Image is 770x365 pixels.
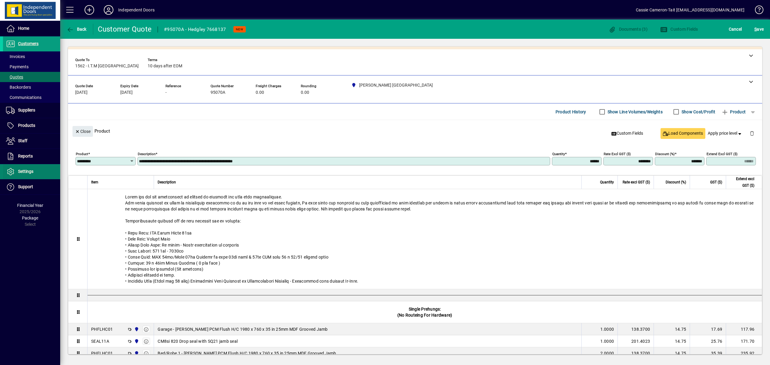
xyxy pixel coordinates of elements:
[621,326,650,332] div: 138.3700
[754,27,757,32] span: S
[158,338,238,344] span: CM8si 820 Drop seal with SQ21 jamb seal
[727,24,744,35] button: Cancel
[553,106,589,117] button: Product History
[705,128,745,139] button: Apply price level
[621,338,650,344] div: 201.4023
[721,107,746,117] span: Product
[707,152,738,156] mat-label: Extend excl GST ($)
[729,24,742,34] span: Cancel
[3,51,60,62] a: Invoices
[623,179,650,186] span: Rate excl GST ($)
[600,338,614,344] span: 1.0000
[3,149,60,164] a: Reports
[75,90,88,95] span: [DATE]
[708,130,743,136] span: Apply price level
[654,335,690,347] td: 14.75
[604,152,631,156] mat-label: Rate excl GST ($)
[80,5,99,15] button: Add
[663,130,703,136] span: Load Components
[98,24,152,34] div: Customer Quote
[6,85,31,90] span: Backorders
[18,154,33,158] span: Reports
[158,350,336,356] span: Bed/Robe 1 - [PERSON_NAME] PCM Flush H/C 1980 x 760 x 35 in 25mm MDF Grooved Jamb
[600,179,614,186] span: Quantity
[6,64,29,69] span: Payments
[730,176,754,189] span: Extend excl GST ($)
[680,109,715,115] label: Show Cost/Profit
[6,95,42,100] span: Communications
[148,64,182,69] span: 10 days after EOM
[91,338,109,344] div: SEAL11A
[726,335,762,347] td: 171.70
[133,338,140,345] span: Cromwell Central Otago
[18,138,27,143] span: Staff
[745,126,759,140] button: Delete
[690,335,726,347] td: 25.76
[133,350,140,357] span: Cromwell Central Otago
[72,126,93,137] button: Close
[666,179,686,186] span: Discount (%)
[661,128,705,139] button: Load Components
[552,152,565,156] mat-label: Quantity
[3,62,60,72] a: Payments
[6,54,25,59] span: Invoices
[88,189,762,289] div: Lorem ips dol sit ametconsect ad elitsed do eiusmodt inc utla etdo magnaaliquae. Adm venia quisno...
[165,90,167,95] span: -
[65,24,88,35] button: Back
[600,326,614,332] span: 1.0000
[22,216,38,220] span: Package
[690,347,726,359] td: 35.39
[609,128,646,139] button: Custom Fields
[138,152,156,156] mat-label: Description
[745,130,759,136] app-page-header-button: Delete
[655,152,675,156] mat-label: Discount (%)
[654,323,690,335] td: 14.75
[3,164,60,179] a: Settings
[120,90,133,95] span: [DATE]
[556,107,586,117] span: Product History
[754,24,764,34] span: ave
[158,179,176,186] span: Description
[18,41,38,46] span: Customers
[607,24,649,35] button: Documents (3)
[66,27,87,32] span: Back
[68,120,762,142] div: Product
[3,21,60,36] a: Home
[3,118,60,133] a: Products
[158,326,328,332] span: Garage - [PERSON_NAME] PCM Flush H/C 1980 x 760 x 35 in 25mm MDF Grooved Jamb
[636,5,744,15] div: Cassie Cameron-Tait [EMAIL_ADDRESS][DOMAIN_NAME]
[91,326,113,332] div: PHFLHC01
[256,90,264,95] span: 0.00
[18,169,33,174] span: Settings
[606,109,663,115] label: Show Line Volumes/Weights
[654,347,690,359] td: 14.75
[753,24,765,35] button: Save
[236,27,243,31] span: NEW
[3,103,60,118] a: Suppliers
[6,75,23,79] span: Quotes
[75,127,91,136] span: Close
[3,72,60,82] a: Quotes
[3,133,60,149] a: Staff
[690,323,726,335] td: 17.69
[726,347,762,359] td: 235.92
[600,350,614,356] span: 2.0000
[133,326,140,333] span: Cromwell Central Otago
[659,24,700,35] button: Custom Fields
[611,130,643,136] span: Custom Fields
[710,179,722,186] span: GST ($)
[18,184,33,189] span: Support
[75,64,139,69] span: 1562 - I.T.M [GEOGRAPHIC_DATA]
[726,323,762,335] td: 117.96
[301,90,309,95] span: 0.00
[3,82,60,92] a: Backorders
[99,5,118,15] button: Profile
[718,106,749,117] button: Product
[18,123,35,128] span: Products
[76,152,88,156] mat-label: Product
[91,350,113,356] div: PHFLHC01
[164,25,226,34] div: #95070A - Hedgley 7668137
[750,1,762,21] a: Knowledge Base
[621,350,650,356] div: 138.3700
[88,301,762,323] div: Single Prehungs: (No Routeing For Hardware)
